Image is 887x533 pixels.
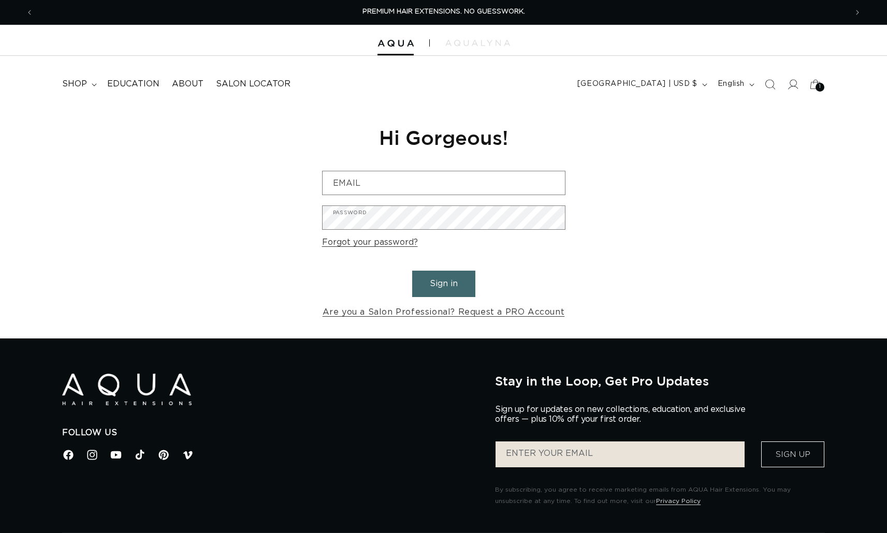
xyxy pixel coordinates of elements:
span: [GEOGRAPHIC_DATA] | USD $ [577,79,697,90]
button: Previous announcement [18,3,41,22]
button: [GEOGRAPHIC_DATA] | USD $ [571,75,711,94]
span: PREMIUM HAIR EXTENSIONS. NO GUESSWORK. [362,8,525,15]
a: About [166,72,210,96]
span: Salon Locator [216,79,290,90]
p: By subscribing, you agree to receive marketing emails from AQUA Hair Extensions. You may unsubscr... [495,484,825,507]
h2: Follow Us [62,427,479,438]
button: Next announcement [846,3,869,22]
span: Education [107,79,159,90]
input: ENTER YOUR EMAIL [496,441,745,467]
a: Education [101,72,166,96]
h2: Stay in the Loop, Get Pro Updates [495,374,825,388]
summary: shop [56,72,101,96]
span: About [172,79,203,90]
button: Sign in [412,271,475,297]
img: aqualyna.com [445,40,510,46]
button: English [711,75,759,94]
input: Email [323,171,565,195]
span: shop [62,79,87,90]
span: English [718,79,745,90]
a: Salon Locator [210,72,297,96]
h1: Hi Gorgeous! [322,125,565,150]
a: Are you a Salon Professional? Request a PRO Account [323,305,565,320]
a: Forgot your password? [322,235,418,250]
img: Aqua Hair Extensions [377,40,414,47]
img: Aqua Hair Extensions [62,374,192,405]
summary: Search [759,73,781,96]
a: Privacy Policy [656,498,701,504]
button: Sign Up [761,441,824,467]
p: Sign up for updates on new collections, education, and exclusive offers — plus 10% off your first... [495,405,754,424]
span: 1 [819,83,821,92]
